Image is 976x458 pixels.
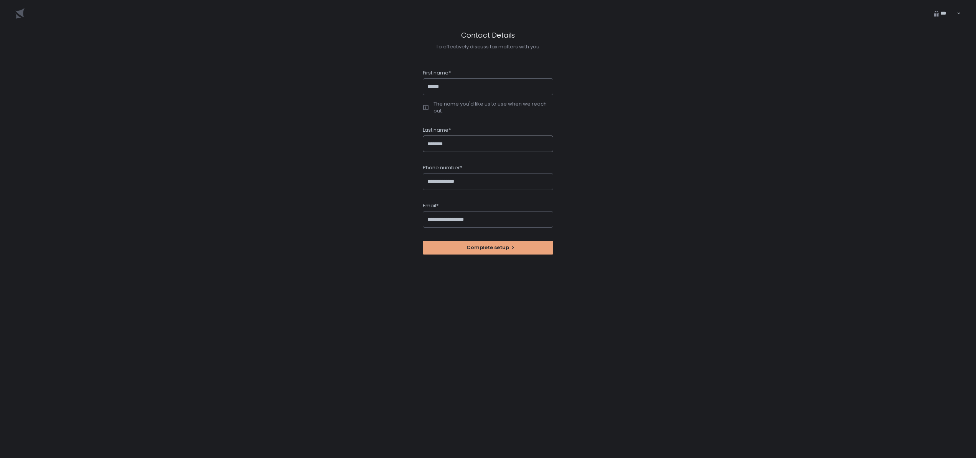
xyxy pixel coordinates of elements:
span: First name* [423,69,451,76]
div: The name you'd like us to use when we reach out. [434,101,553,114]
h1: Contact Details [458,27,518,43]
span: Email* [423,202,439,209]
button: Complete setup [423,241,553,255]
span: Phone number* [423,164,462,171]
span: Complete setup [462,244,509,251]
div: To effectively discuss tax matters with you. [436,43,541,50]
span: Last name* [423,127,451,134]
